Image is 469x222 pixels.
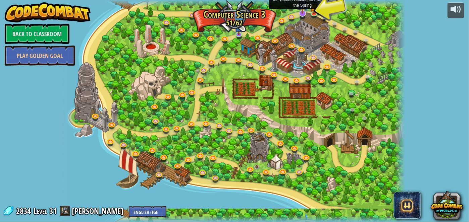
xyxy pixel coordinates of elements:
span: 31 [49,206,57,216]
span: Level [34,206,47,217]
a: Play Golden Goal [5,46,75,66]
button: Adjust volume [448,2,464,18]
img: CodeCombat - Learn how to code by playing a game [5,2,91,22]
span: 2834 [16,206,33,216]
img: level-banner-unstarted-subscriber.png [235,21,243,35]
a: [PERSON_NAME] [72,206,125,216]
a: Back to Classroom [5,24,69,44]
